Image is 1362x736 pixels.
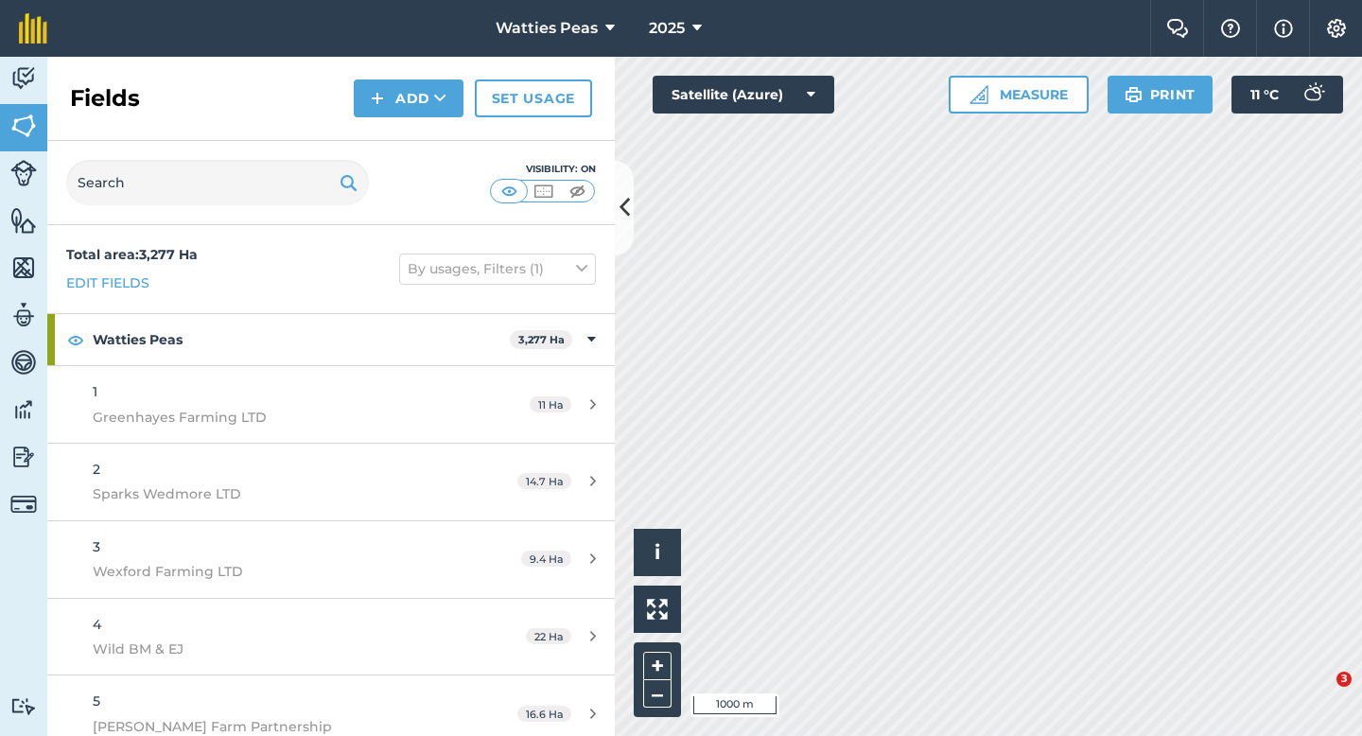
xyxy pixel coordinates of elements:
[47,599,615,675] a: 4Wild BM & EJ22 Ha
[643,652,672,680] button: +
[399,254,596,284] button: By usages, Filters (1)
[643,680,672,708] button: –
[93,616,101,633] span: 4
[10,254,37,282] img: svg+xml;base64,PHN2ZyB4bWxucz0iaHR0cDovL3d3dy53My5vcmcvMjAwMC9zdmciIHdpZHRoPSI1NiIgaGVpZ2h0PSI2MC...
[649,17,685,40] span: 2025
[949,76,1089,114] button: Measure
[93,639,448,659] span: Wild BM & EJ
[517,473,571,489] span: 14.7 Ha
[93,314,510,365] strong: Watties Peas
[1219,19,1242,38] img: A question mark icon
[653,76,834,114] button: Satellite (Azure)
[475,79,592,117] a: Set usage
[10,112,37,140] img: svg+xml;base64,PHN2ZyB4bWxucz0iaHR0cDovL3d3dy53My5vcmcvMjAwMC9zdmciIHdpZHRoPSI1NiIgaGVpZ2h0PSI2MC...
[371,87,384,110] img: svg+xml;base64,PHN2ZyB4bWxucz0iaHR0cDovL3d3dy53My5vcmcvMjAwMC9zdmciIHdpZHRoPSIxNCIgaGVpZ2h0PSIyNC...
[1231,76,1343,114] button: 11 °C
[19,13,47,44] img: fieldmargin Logo
[47,366,615,443] a: 1Greenhayes Farming LTD11 Ha
[1250,76,1279,114] span: 11 ° C
[518,333,565,346] strong: 3,277 Ha
[93,561,448,582] span: Wexford Farming LTD
[1294,76,1332,114] img: svg+xml;base64,PD94bWwgdmVyc2lvbj0iMS4wIiBlbmNvZGluZz0idXRmLTgiPz4KPCEtLSBHZW5lcmF0b3I6IEFkb2JlIE...
[655,540,660,564] span: i
[93,538,100,555] span: 3
[10,395,37,424] img: svg+xml;base64,PD94bWwgdmVyc2lvbj0iMS4wIiBlbmNvZGluZz0idXRmLTgiPz4KPCEtLSBHZW5lcmF0b3I6IEFkb2JlIE...
[1125,83,1143,106] img: svg+xml;base64,PHN2ZyB4bWxucz0iaHR0cDovL3d3dy53My5vcmcvMjAwMC9zdmciIHdpZHRoPSIxOSIgaGVpZ2h0PSIyNC...
[47,314,615,365] div: Watties Peas3,277 Ha
[66,160,369,205] input: Search
[93,461,100,478] span: 2
[67,328,84,351] img: svg+xml;base64,PHN2ZyB4bWxucz0iaHR0cDovL3d3dy53My5vcmcvMjAwMC9zdmciIHdpZHRoPSIxOCIgaGVpZ2h0PSIyNC...
[47,521,615,598] a: 3Wexford Farming LTD9.4 Ha
[47,444,615,520] a: 2Sparks Wedmore LTD14.7 Ha
[10,206,37,235] img: svg+xml;base64,PHN2ZyB4bWxucz0iaHR0cDovL3d3dy53My5vcmcvMjAwMC9zdmciIHdpZHRoPSI1NiIgaGVpZ2h0PSI2MC...
[70,83,140,114] h2: Fields
[526,628,571,644] span: 22 Ha
[1298,672,1343,717] iframe: Intercom live chat
[1166,19,1189,38] img: Two speech bubbles overlapping with the left bubble in the forefront
[354,79,463,117] button: Add
[530,396,571,412] span: 11 Ha
[10,348,37,377] img: svg+xml;base64,PD94bWwgdmVyc2lvbj0iMS4wIiBlbmNvZGluZz0idXRmLTgiPz4KPCEtLSBHZW5lcmF0b3I6IEFkb2JlIE...
[10,491,37,517] img: svg+xml;base64,PD94bWwgdmVyc2lvbj0iMS4wIiBlbmNvZGluZz0idXRmLTgiPz4KPCEtLSBHZW5lcmF0b3I6IEFkb2JlIE...
[10,301,37,329] img: svg+xml;base64,PD94bWwgdmVyc2lvbj0iMS4wIiBlbmNvZGluZz0idXRmLTgiPz4KPCEtLSBHZW5lcmF0b3I6IEFkb2JlIE...
[521,551,571,567] span: 9.4 Ha
[10,443,37,471] img: svg+xml;base64,PD94bWwgdmVyc2lvbj0iMS4wIiBlbmNvZGluZz0idXRmLTgiPz4KPCEtLSBHZW5lcmF0b3I6IEFkb2JlIE...
[1336,672,1352,687] span: 3
[93,407,448,428] span: Greenhayes Farming LTD
[93,483,448,504] span: Sparks Wedmore LTD
[498,182,521,201] img: svg+xml;base64,PHN2ZyB4bWxucz0iaHR0cDovL3d3dy53My5vcmcvMjAwMC9zdmciIHdpZHRoPSI1MCIgaGVpZ2h0PSI0MC...
[10,697,37,715] img: svg+xml;base64,PD94bWwgdmVyc2lvbj0iMS4wIiBlbmNvZGluZz0idXRmLTgiPz4KPCEtLSBHZW5lcmF0b3I6IEFkb2JlIE...
[496,17,598,40] span: Watties Peas
[66,246,198,263] strong: Total area : 3,277 Ha
[517,706,571,722] span: 16.6 Ha
[1325,19,1348,38] img: A cog icon
[490,162,596,177] div: Visibility: On
[647,599,668,620] img: Four arrows, one pointing top left, one top right, one bottom right and the last bottom left
[1274,17,1293,40] img: svg+xml;base64,PHN2ZyB4bWxucz0iaHR0cDovL3d3dy53My5vcmcvMjAwMC9zdmciIHdpZHRoPSIxNyIgaGVpZ2h0PSIxNy...
[93,383,97,400] span: 1
[10,64,37,93] img: svg+xml;base64,PD94bWwgdmVyc2lvbj0iMS4wIiBlbmNvZGluZz0idXRmLTgiPz4KPCEtLSBHZW5lcmF0b3I6IEFkb2JlIE...
[1108,76,1214,114] button: Print
[10,160,37,186] img: svg+xml;base64,PD94bWwgdmVyc2lvbj0iMS4wIiBlbmNvZGluZz0idXRmLTgiPz4KPCEtLSBHZW5lcmF0b3I6IEFkb2JlIE...
[566,182,589,201] img: svg+xml;base64,PHN2ZyB4bWxucz0iaHR0cDovL3d3dy53My5vcmcvMjAwMC9zdmciIHdpZHRoPSI1MCIgaGVpZ2h0PSI0MC...
[66,272,149,293] a: Edit fields
[93,692,100,710] span: 5
[969,85,988,104] img: Ruler icon
[340,171,358,194] img: svg+xml;base64,PHN2ZyB4bWxucz0iaHR0cDovL3d3dy53My5vcmcvMjAwMC9zdmciIHdpZHRoPSIxOSIgaGVpZ2h0PSIyNC...
[634,529,681,576] button: i
[532,182,555,201] img: svg+xml;base64,PHN2ZyB4bWxucz0iaHR0cDovL3d3dy53My5vcmcvMjAwMC9zdmciIHdpZHRoPSI1MCIgaGVpZ2h0PSI0MC...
